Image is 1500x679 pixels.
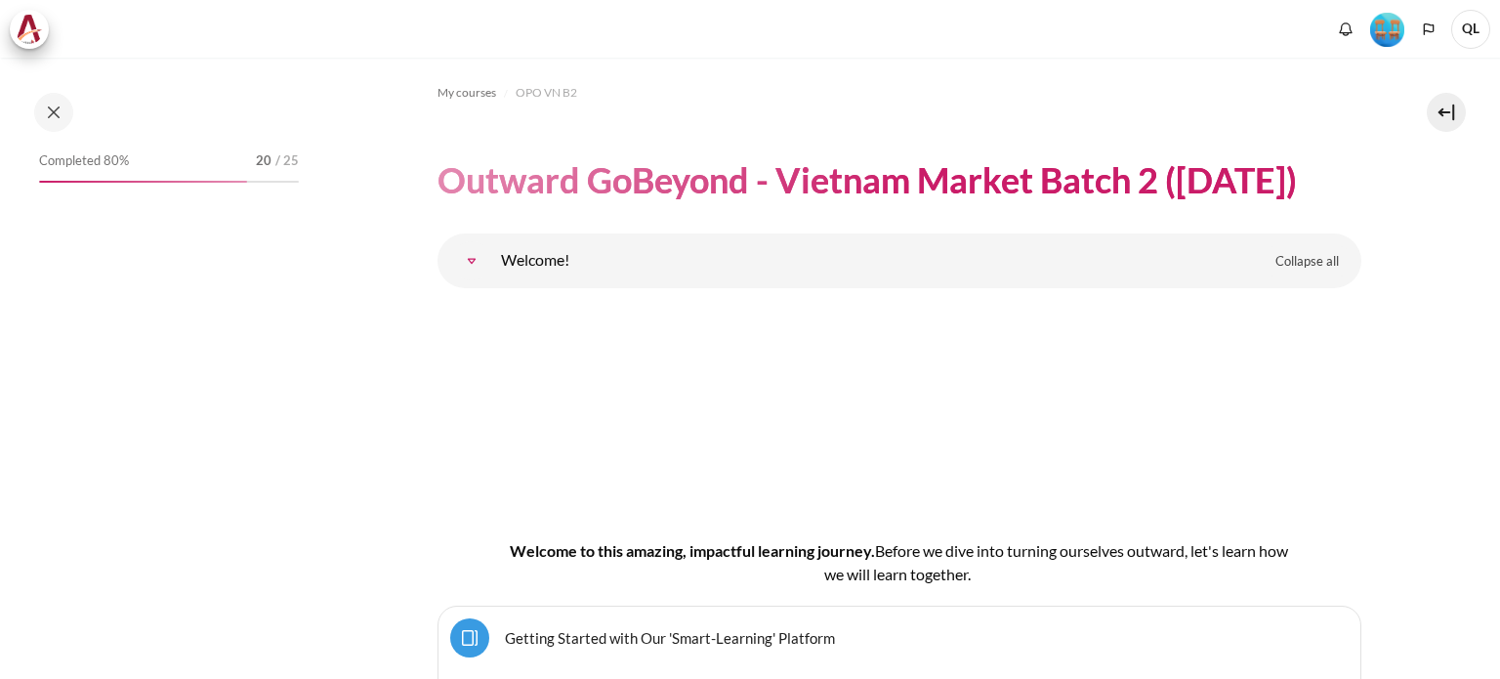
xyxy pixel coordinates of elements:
a: Welcome! [452,241,491,280]
div: Show notification window with no new notifications [1331,15,1360,44]
span: 20 [256,151,271,171]
div: Level #4 [1370,11,1404,47]
a: Collapse all [1261,245,1354,278]
div: 80% [39,181,247,183]
h4: Welcome to this amazing, impactful learning journey. [500,539,1299,586]
span: efore we dive into turning ourselves outward, let's learn how we will learn together. [824,541,1288,583]
span: Collapse all [1275,252,1339,272]
a: User menu [1451,10,1490,49]
a: OPO VN B2 [516,81,577,105]
nav: Navigation bar [437,77,1361,108]
span: QL [1451,10,1490,49]
a: Architeck Architeck [10,10,59,49]
a: Getting Started with Our 'Smart-Learning' Platform [505,628,835,647]
span: OPO VN B2 [516,84,577,102]
span: / 25 [275,151,299,171]
img: Level #4 [1370,13,1404,47]
img: Architeck [16,15,43,44]
a: Level #4 [1362,11,1412,47]
span: B [875,541,885,560]
a: My courses [437,81,496,105]
span: My courses [437,84,496,102]
button: Languages [1414,15,1443,44]
span: Completed 80% [39,151,129,171]
h1: Outward GoBeyond - Vietnam Market Batch 2 ([DATE]) [437,157,1297,203]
